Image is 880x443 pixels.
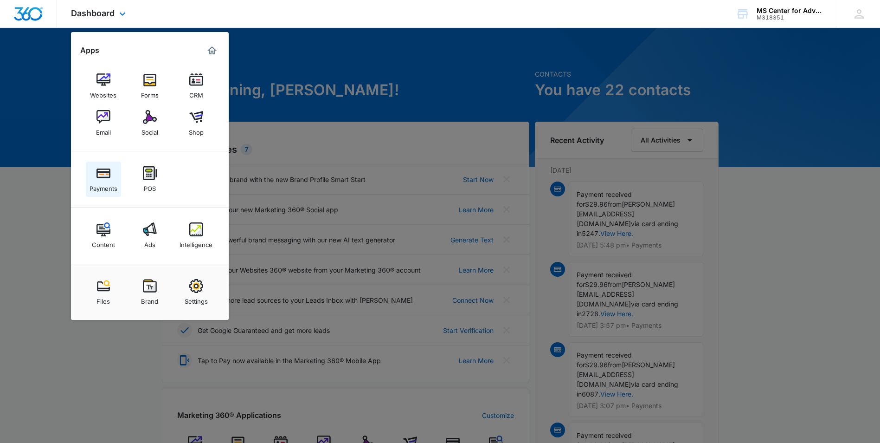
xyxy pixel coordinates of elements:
a: CRM [179,68,214,104]
div: Ads [144,236,155,248]
a: Social [132,105,167,141]
div: Intelligence [180,236,212,248]
a: Files [86,274,121,310]
div: Settings [185,293,208,305]
h2: Apps [80,46,99,55]
a: POS [132,162,167,197]
a: Content [86,218,121,253]
div: account id [757,14,824,21]
div: Websites [90,87,116,99]
a: Email [86,105,121,141]
div: Forms [141,87,159,99]
div: Email [96,124,111,136]
div: Payments [90,180,117,192]
div: CRM [189,87,203,99]
a: Settings [179,274,214,310]
a: Forms [132,68,167,104]
a: Brand [132,274,167,310]
a: Intelligence [179,218,214,253]
div: Content [92,236,115,248]
a: Ads [132,218,167,253]
a: Shop [179,105,214,141]
div: Social [141,124,158,136]
a: Payments [86,162,121,197]
div: POS [144,180,156,192]
div: Brand [141,293,158,305]
span: Dashboard [71,8,115,18]
div: Shop [189,124,204,136]
a: Websites [86,68,121,104]
div: account name [757,7,824,14]
a: Marketing 360® Dashboard [205,43,219,58]
div: Files [96,293,110,305]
